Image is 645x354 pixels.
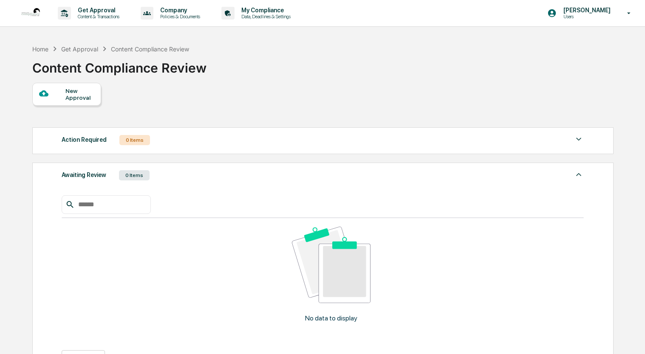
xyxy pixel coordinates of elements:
img: logo [20,3,41,23]
img: caret [574,134,584,144]
div: New Approval [65,87,94,101]
div: 0 Items [119,135,150,145]
p: [PERSON_NAME] [557,7,615,14]
img: caret [574,169,584,180]
p: Get Approval [71,7,124,14]
p: Policies & Documents [153,14,204,20]
p: Company [153,7,204,14]
iframe: Open customer support [618,326,641,349]
img: No data [292,227,370,303]
div: 0 Items [119,170,150,180]
div: Awaiting Review [62,169,106,180]
p: My Compliance [235,7,295,14]
div: Action Required [62,134,107,145]
div: Home [32,45,48,53]
p: No data to display [305,314,357,322]
div: Content Compliance Review [111,45,189,53]
p: Users [557,14,615,20]
div: Content Compliance Review [32,53,207,76]
p: Data, Deadlines & Settings [235,14,295,20]
p: Content & Transactions [71,14,124,20]
div: Get Approval [61,45,98,53]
